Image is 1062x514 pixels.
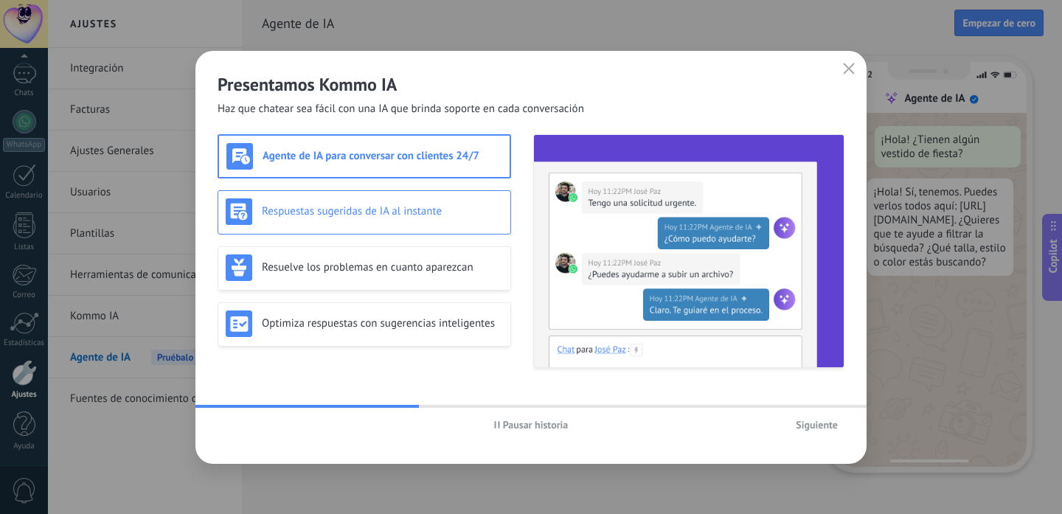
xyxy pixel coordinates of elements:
button: Siguiente [789,414,844,436]
h2: Presentamos Kommo IA [218,73,844,96]
h3: Resuelve los problemas en cuanto aparezcan [262,260,503,274]
h3: Respuestas sugeridas de IA al instante [262,204,503,218]
span: Siguiente [796,420,838,430]
span: Haz que chatear sea fácil con una IA que brinda soporte en cada conversación [218,102,584,117]
button: Pausar historia [487,414,575,436]
span: Pausar historia [503,420,569,430]
h3: Agente de IA para conversar con clientes 24/7 [263,149,502,163]
h3: Optimiza respuestas con sugerencias inteligentes [262,316,503,330]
